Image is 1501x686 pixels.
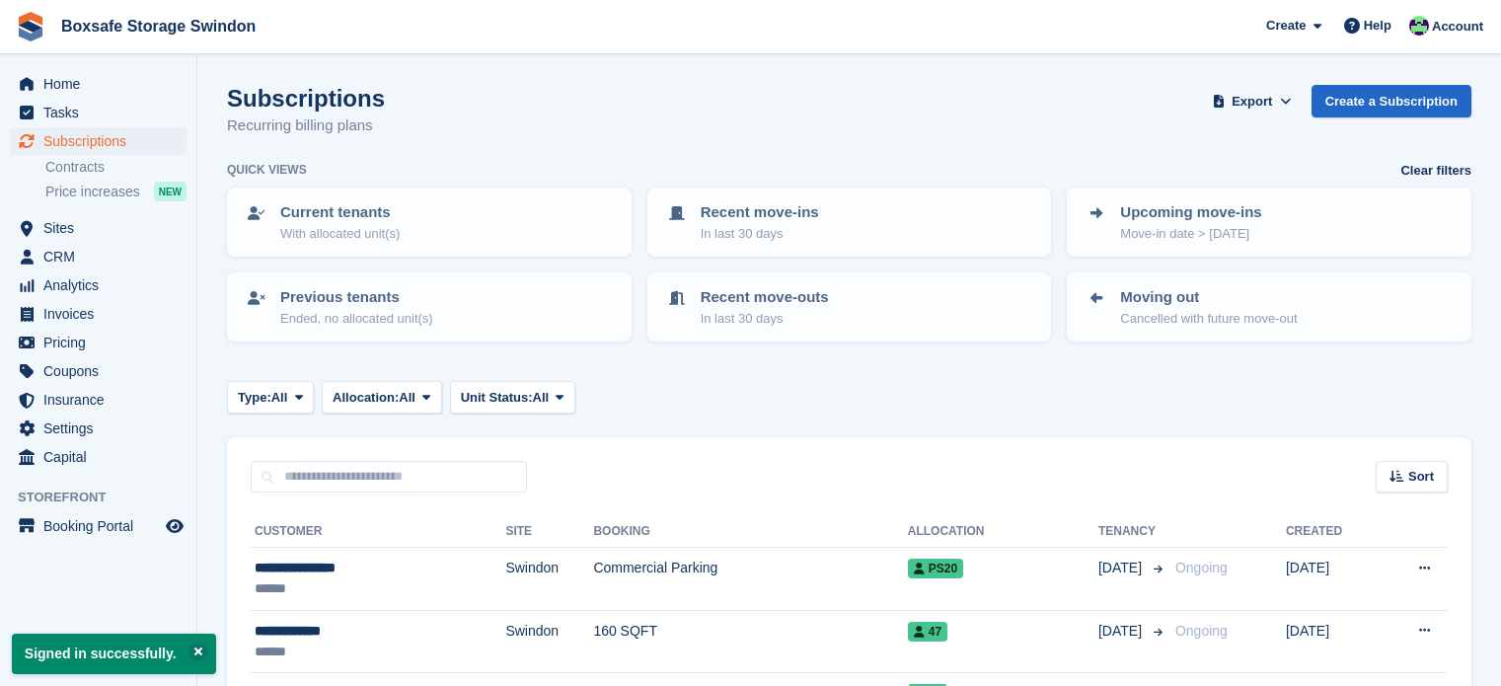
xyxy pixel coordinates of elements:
[908,559,963,578] span: PS20
[16,12,45,41] img: stora-icon-8386f47178a22dfd0bd8f6a31ec36ba5ce8667c1dd55bd0f319d3a0aa187defe.svg
[701,286,829,309] p: Recent move-outs
[227,85,385,112] h1: Subscriptions
[10,99,187,126] a: menu
[593,516,907,548] th: Booking
[10,271,187,299] a: menu
[43,415,162,442] span: Settings
[43,443,162,471] span: Capital
[1286,548,1380,611] td: [DATE]
[229,274,630,340] a: Previous tenants Ended, no allocated unit(s)
[908,516,1098,548] th: Allocation
[1408,467,1434,487] span: Sort
[1098,621,1146,642] span: [DATE]
[10,300,187,328] a: menu
[10,386,187,414] a: menu
[10,443,187,471] a: menu
[43,214,162,242] span: Sites
[280,201,400,224] p: Current tenants
[43,127,162,155] span: Subscriptions
[43,329,162,356] span: Pricing
[227,161,307,179] h6: Quick views
[10,214,187,242] a: menu
[10,243,187,270] a: menu
[154,182,187,201] div: NEW
[43,99,162,126] span: Tasks
[10,357,187,385] a: menu
[593,548,907,611] td: Commercial Parking
[43,243,162,270] span: CRM
[45,181,187,202] a: Price increases NEW
[10,127,187,155] a: menu
[251,516,505,548] th: Customer
[649,274,1050,340] a: Recent move-outs In last 30 days
[701,224,819,244] p: In last 30 days
[1175,623,1228,639] span: Ongoing
[1175,560,1228,575] span: Ongoing
[163,514,187,538] a: Preview store
[1098,558,1146,578] span: [DATE]
[10,329,187,356] a: menu
[229,190,630,255] a: Current tenants With allocated unit(s)
[10,70,187,98] a: menu
[1312,85,1471,117] a: Create a Subscription
[1120,309,1297,329] p: Cancelled with future move-out
[43,357,162,385] span: Coupons
[45,158,187,177] a: Contracts
[1120,201,1261,224] p: Upcoming move-ins
[322,381,442,414] button: Allocation: All
[701,201,819,224] p: Recent move-ins
[1400,161,1471,181] a: Clear filters
[1069,274,1469,340] a: Moving out Cancelled with future move-out
[450,381,575,414] button: Unit Status: All
[43,512,162,540] span: Booking Portal
[1098,516,1167,548] th: Tenancy
[10,512,187,540] a: menu
[1232,92,1272,112] span: Export
[1209,85,1296,117] button: Export
[1409,16,1429,36] img: Kim Virabi
[45,183,140,201] span: Price increases
[227,114,385,137] p: Recurring billing plans
[43,271,162,299] span: Analytics
[461,388,533,408] span: Unit Status:
[43,300,162,328] span: Invoices
[333,388,399,408] span: Allocation:
[593,610,907,673] td: 160 SQFT
[505,610,593,673] td: Swindon
[43,386,162,414] span: Insurance
[399,388,415,408] span: All
[649,190,1050,255] a: Recent move-ins In last 30 days
[227,381,314,414] button: Type: All
[1286,516,1380,548] th: Created
[1120,224,1261,244] p: Move-in date > [DATE]
[701,309,829,329] p: In last 30 days
[280,286,433,309] p: Previous tenants
[1266,16,1306,36] span: Create
[1364,16,1391,36] span: Help
[43,70,162,98] span: Home
[280,224,400,244] p: With allocated unit(s)
[18,488,196,507] span: Storefront
[238,388,271,408] span: Type:
[505,548,593,611] td: Swindon
[53,10,263,42] a: Boxsafe Storage Swindon
[908,622,947,642] span: 47
[271,388,288,408] span: All
[10,415,187,442] a: menu
[1069,190,1469,255] a: Upcoming move-ins Move-in date > [DATE]
[280,309,433,329] p: Ended, no allocated unit(s)
[1120,286,1297,309] p: Moving out
[1286,610,1380,673] td: [DATE]
[12,634,216,674] p: Signed in successfully.
[1432,17,1483,37] span: Account
[533,388,550,408] span: All
[505,516,593,548] th: Site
